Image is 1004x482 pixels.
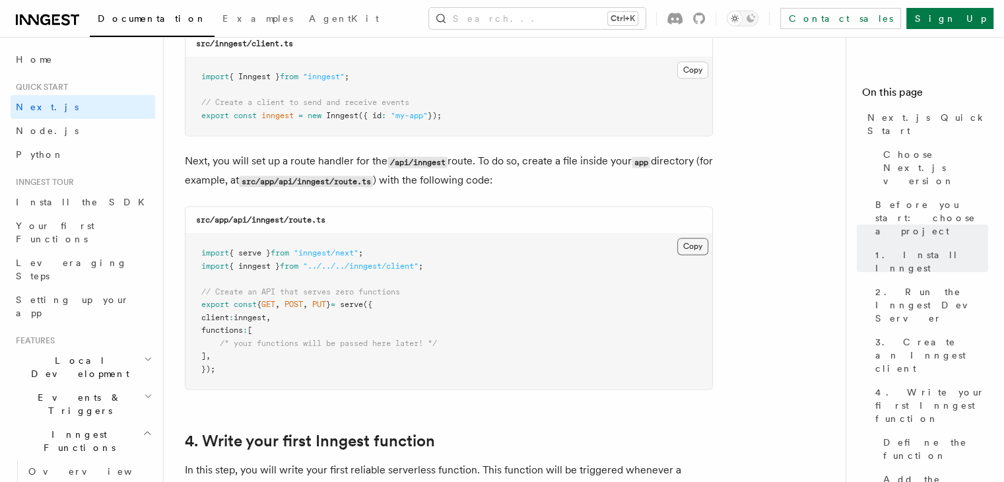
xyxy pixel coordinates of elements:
a: AgentKit [301,4,387,36]
a: Node.js [11,119,155,143]
span: "inngest" [303,72,345,81]
button: Copy [677,61,708,79]
span: inngest [261,111,294,120]
span: { [257,300,261,309]
span: { inngest } [229,261,280,271]
span: = [331,300,335,309]
button: Events & Triggers [11,386,155,423]
span: Define the function [883,436,988,462]
span: Inngest Functions [11,428,143,454]
span: ({ id [358,111,382,120]
span: PUT [312,300,326,309]
span: Your first Functions [16,221,94,244]
span: 1. Install Inngest [875,248,988,275]
span: 2. Run the Inngest Dev Server [875,285,988,325]
a: 4. Write your first Inngest function [870,380,988,430]
span: Leveraging Steps [16,258,127,281]
span: { serve } [229,248,271,258]
a: Setting up your app [11,288,155,325]
button: Inngest Functions [11,423,155,460]
a: 1. Install Inngest [870,243,988,280]
span: import [201,248,229,258]
span: Features [11,335,55,346]
a: 3. Create an Inngest client [870,330,988,380]
span: from [271,248,289,258]
code: /api/inngest [387,156,448,168]
a: Define the function [878,430,988,467]
span: , [303,300,308,309]
h4: On this page [862,85,988,106]
a: Install the SDK [11,190,155,214]
span: ; [418,261,423,271]
span: : [243,326,248,335]
span: Documentation [98,13,207,24]
code: src/inngest/client.ts [196,39,293,48]
span: }); [428,111,442,120]
span: from [280,72,298,81]
p: Next, you will set up a route handler for the route. To do so, create a file inside your director... [185,152,713,190]
span: export [201,300,229,309]
span: "inngest/next" [294,248,358,258]
span: Inngest [326,111,358,120]
span: "../../../inngest/client" [303,261,418,271]
span: inngest [234,313,266,322]
span: 4. Write your first Inngest function [875,386,988,425]
a: Home [11,48,155,71]
span: const [234,300,257,309]
a: Before you start: choose a project [870,193,988,243]
span: /* your functions will be passed here later! */ [220,339,437,348]
code: src/app/api/inngest/route.ts [196,215,325,224]
span: , [266,313,271,322]
a: Documentation [90,4,215,37]
span: ; [358,248,363,258]
span: Python [16,149,64,160]
span: : [229,313,234,322]
span: } [326,300,331,309]
a: Next.js Quick Start [862,106,988,143]
a: Contact sales [780,8,901,29]
span: Examples [222,13,293,24]
span: new [308,111,321,120]
span: Home [16,53,53,66]
span: ] [201,351,206,361]
span: functions [201,326,243,335]
span: import [201,261,229,271]
span: ({ [363,300,372,309]
a: 2. Run the Inngest Dev Server [870,280,988,330]
span: Choose Next.js version [883,148,988,188]
span: Overview [28,466,164,477]
span: Install the SDK [16,197,152,207]
span: // Create an API that serves zero functions [201,287,400,296]
span: = [298,111,303,120]
a: Leveraging Steps [11,251,155,288]
code: src/app/api/inngest/route.ts [239,176,373,187]
span: // Create a client to send and receive events [201,98,409,107]
a: Python [11,143,155,166]
span: Inngest tour [11,177,74,188]
span: Next.js [16,102,79,112]
span: import [201,72,229,81]
button: Copy [677,238,708,255]
span: "my-app" [391,111,428,120]
button: Search...Ctrl+K [429,8,646,29]
span: }); [201,364,215,374]
span: Node.js [16,125,79,136]
span: const [234,111,257,120]
a: Choose Next.js version [878,143,988,193]
span: Next.js Quick Start [867,111,988,137]
span: Events & Triggers [11,391,144,417]
a: 4. Write your first Inngest function [185,432,435,450]
span: { Inngest } [229,72,280,81]
a: Sign Up [906,8,993,29]
a: Your first Functions [11,214,155,251]
span: : [382,111,386,120]
span: Before you start: choose a project [875,198,988,238]
span: , [275,300,280,309]
button: Local Development [11,349,155,386]
span: 3. Create an Inngest client [875,335,988,375]
span: [ [248,326,252,335]
span: Local Development [11,354,144,380]
span: AgentKit [309,13,379,24]
a: Next.js [11,95,155,119]
span: export [201,111,229,120]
